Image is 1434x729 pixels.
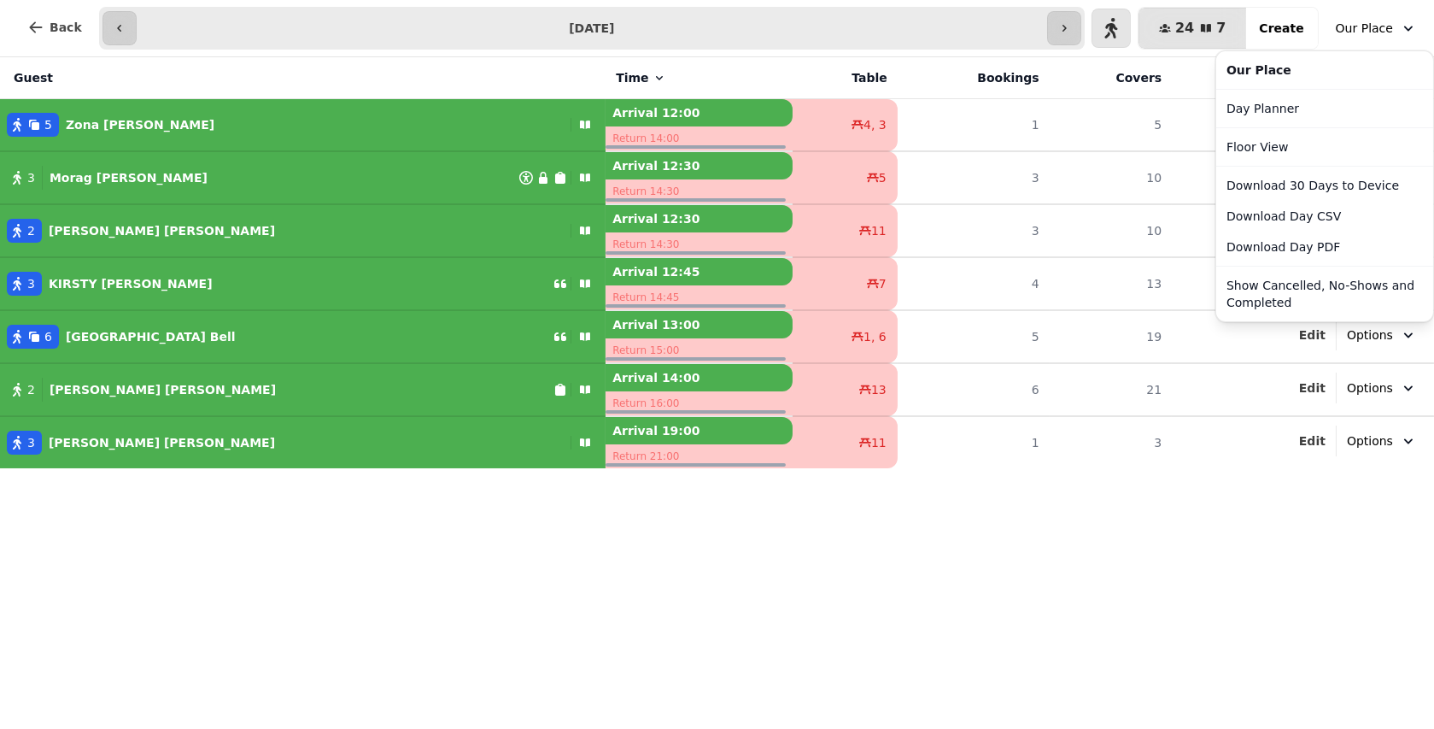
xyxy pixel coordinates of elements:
span: Our Place [1336,20,1393,37]
button: Our Place [1326,13,1427,44]
button: Show Cancelled, No-Shows and Completed [1220,270,1430,318]
button: Download Day CSV [1220,201,1430,232]
a: Day Planner [1220,93,1430,124]
a: Floor View [1220,132,1430,162]
div: Our Place [1220,55,1430,85]
button: Download Day PDF [1220,232,1430,262]
button: Download 30 Days to Device [1220,170,1430,201]
div: Our Place [1215,50,1434,322]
